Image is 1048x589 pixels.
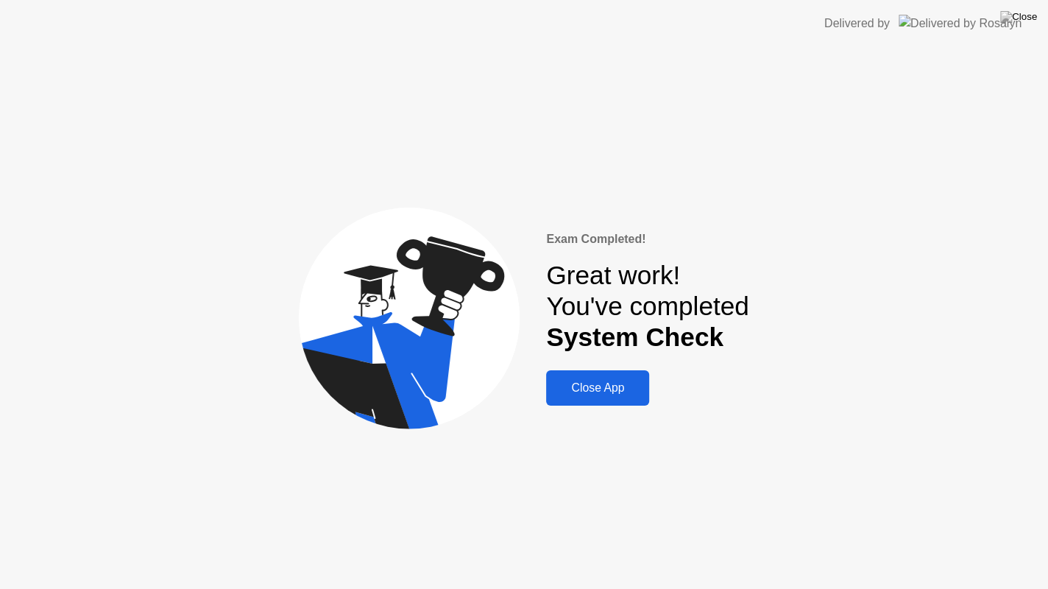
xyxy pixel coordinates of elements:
div: Delivered by [824,15,890,32]
div: Close App [550,381,645,395]
b: System Check [546,322,723,351]
div: Exam Completed! [546,230,748,248]
img: Close [1000,11,1037,23]
img: Delivered by Rosalyn [899,15,1022,32]
button: Close App [546,370,649,406]
div: Great work! You've completed [546,260,748,353]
